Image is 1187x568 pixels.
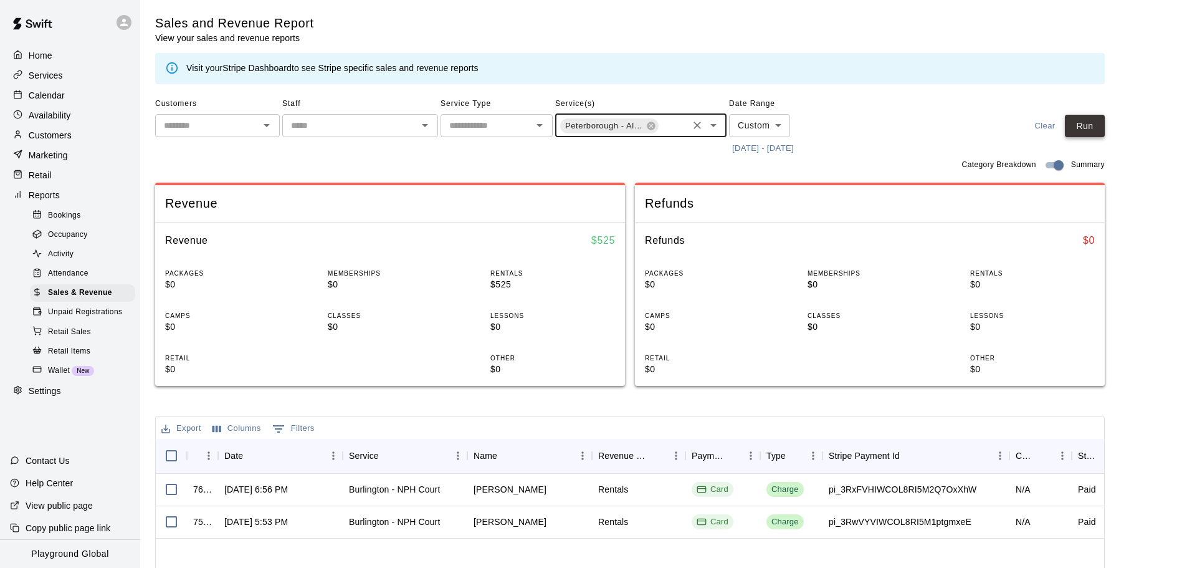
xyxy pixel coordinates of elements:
[970,354,1095,363] p: OTHER
[328,278,452,291] p: $0
[645,233,685,249] h6: Refunds
[165,278,290,291] p: $0
[531,117,548,134] button: Open
[667,446,685,465] button: Menu
[729,139,797,158] button: [DATE] - [DATE]
[30,284,140,303] a: Sales & Revenue
[490,363,615,376] p: $0
[10,146,130,165] a: Marketing
[808,311,932,320] p: CLASSES
[48,267,88,280] span: Attendance
[224,483,288,496] div: Aug 17, 2025, 6:56 PM
[30,303,140,322] a: Unpaid Registrations
[222,63,292,73] a: Stripe Dashboard
[729,94,838,114] span: Date Range
[30,304,135,321] div: Unpaid Registrations
[1025,115,1065,138] button: Clear
[760,438,822,473] div: Type
[692,438,724,473] div: Payment Method
[26,477,73,489] p: Help Center
[29,385,61,397] p: Settings
[165,363,290,376] p: $0
[490,311,615,320] p: LESSONS
[822,438,1009,473] div: Stripe Payment Id
[645,320,770,334] p: $0
[258,117,275,134] button: Open
[29,189,60,201] p: Reports
[449,446,467,465] button: Menu
[48,229,88,241] span: Occupancy
[165,233,208,249] h6: Revenue
[328,269,452,278] p: MEMBERSHIPS
[165,354,290,363] p: RETAIL
[724,447,741,465] button: Sort
[349,516,440,528] div: Burlington - NPH Court
[328,311,452,320] p: CLASSES
[30,322,140,342] a: Retail Sales
[1016,483,1031,496] div: N/A
[165,320,290,334] p: $0
[1016,438,1036,473] div: Coupon
[771,484,799,496] div: Charge
[10,86,130,105] div: Calendar
[592,438,685,473] div: Revenue Category
[209,419,264,438] button: Select columns
[165,311,290,320] p: CAMPS
[48,345,90,358] span: Retail Items
[1078,438,1098,473] div: Status
[729,114,790,137] div: Custom
[441,94,553,114] span: Service Type
[1065,115,1105,138] button: Run
[1083,233,1095,249] h6: $ 0
[328,320,452,334] p: $0
[697,516,728,528] div: Card
[970,363,1095,376] p: $0
[30,284,135,302] div: Sales & Revenue
[10,66,130,85] div: Services
[1036,447,1053,465] button: Sort
[490,269,615,278] p: RENTALS
[199,446,218,465] button: Menu
[10,46,130,65] a: Home
[10,186,130,205] div: Reports
[72,367,94,374] span: New
[1072,438,1134,473] div: Status
[30,225,140,244] a: Occupancy
[474,438,497,473] div: Name
[416,117,434,134] button: Open
[158,419,204,438] button: Export
[10,106,130,125] div: Availability
[573,446,592,465] button: Menu
[689,117,706,134] button: Clear
[282,94,438,114] span: Staff
[645,311,770,320] p: CAMPS
[962,159,1036,171] span: Category Breakdown
[31,547,109,561] p: Playground Global
[804,446,822,465] button: Menu
[26,455,70,467] p: Contact Us
[224,438,243,473] div: Date
[10,382,130,401] a: Settings
[490,320,615,334] p: $0
[591,233,615,249] h6: $ 525
[10,166,130,185] a: Retail
[808,269,932,278] p: MEMBERSHIPS
[649,447,667,465] button: Sort
[490,354,615,363] p: OTHER
[26,522,110,534] p: Copy public page link
[29,149,68,161] p: Marketing
[30,324,135,341] div: Retail Sales
[1016,516,1031,528] div: N/A
[645,278,770,291] p: $0
[29,109,71,122] p: Availability
[970,278,1095,291] p: $0
[560,120,649,132] span: Peterborough - All Courts
[900,447,917,465] button: Sort
[30,246,135,263] div: Activity
[970,269,1095,278] p: RENTALS
[343,438,467,473] div: Service
[29,89,65,102] p: Calendar
[26,499,93,512] p: View public page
